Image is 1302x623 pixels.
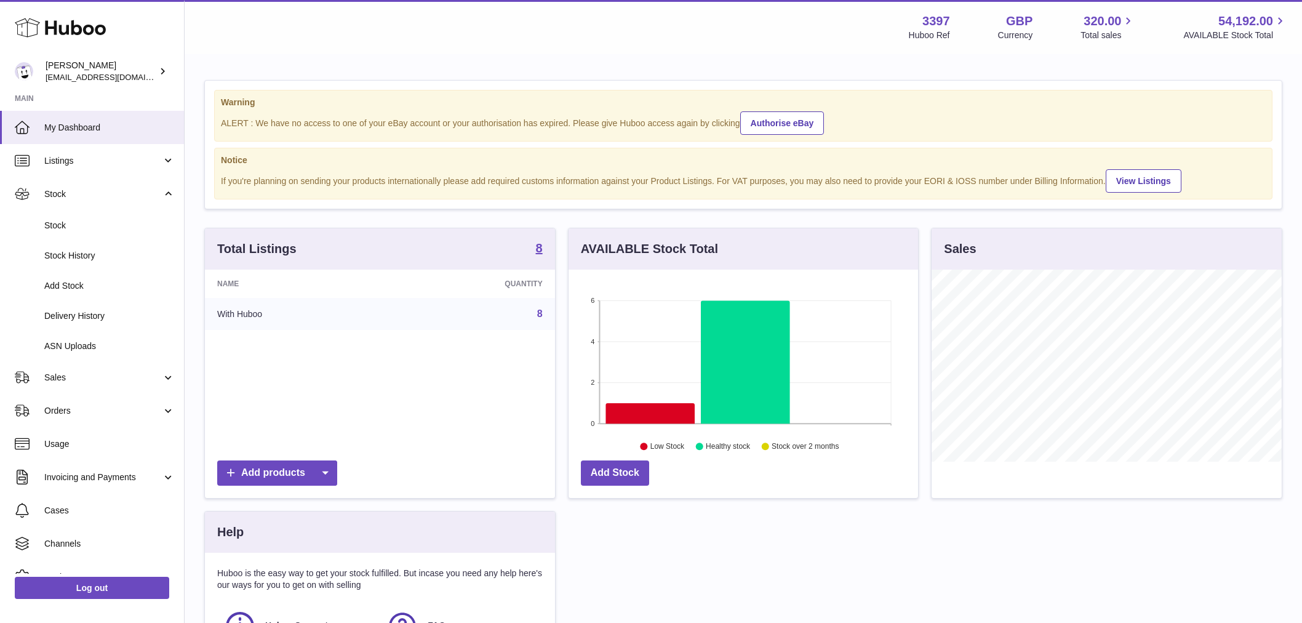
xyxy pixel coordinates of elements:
[1183,13,1287,41] a: 54,192.00 AVAILABLE Stock Total
[1080,30,1135,41] span: Total sales
[44,472,162,483] span: Invoicing and Payments
[44,220,175,231] span: Stock
[1183,30,1287,41] span: AVAILABLE Stock Total
[217,241,297,257] h3: Total Listings
[44,155,162,167] span: Listings
[217,524,244,541] h3: Help
[650,443,685,451] text: Low Stock
[537,308,543,319] a: 8
[217,460,337,486] a: Add products
[205,298,389,330] td: With Huboo
[1106,169,1181,193] a: View Listings
[44,310,175,322] span: Delivery History
[44,340,175,352] span: ASN Uploads
[1080,13,1135,41] a: 320.00 Total sales
[46,72,181,82] span: [EMAIL_ADDRESS][DOMAIN_NAME]
[909,30,950,41] div: Huboo Ref
[44,280,175,292] span: Add Stock
[944,241,976,257] h3: Sales
[44,438,175,450] span: Usage
[1084,13,1121,30] span: 320.00
[591,379,594,387] text: 2
[998,30,1033,41] div: Currency
[217,568,543,591] p: Huboo is the easy way to get your stock fulfilled. But incase you need any help here's our ways f...
[44,505,175,516] span: Cases
[536,242,543,257] a: 8
[44,250,175,262] span: Stock History
[46,60,156,83] div: [PERSON_NAME]
[581,460,649,486] a: Add Stock
[740,111,825,135] a: Authorise eBay
[581,241,718,257] h3: AVAILABLE Stock Total
[205,270,389,298] th: Name
[44,571,175,583] span: Settings
[15,62,33,81] img: sales@canchema.com
[221,110,1266,135] div: ALERT : We have no access to one of your eBay account or your authorisation has expired. Please g...
[221,167,1266,193] div: If you're planning on sending your products internationally please add required customs informati...
[15,577,169,599] a: Log out
[44,122,175,134] span: My Dashboard
[221,97,1266,108] strong: Warning
[1006,13,1032,30] strong: GBP
[44,372,162,384] span: Sales
[591,420,594,427] text: 0
[772,443,839,451] text: Stock over 2 months
[536,242,543,254] strong: 8
[221,155,1266,166] strong: Notice
[44,538,175,550] span: Channels
[44,188,162,200] span: Stock
[389,270,555,298] th: Quantity
[591,338,594,345] text: 4
[922,13,950,30] strong: 3397
[591,297,594,304] text: 6
[44,405,162,417] span: Orders
[1218,13,1273,30] span: 54,192.00
[706,443,751,451] text: Healthy stock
